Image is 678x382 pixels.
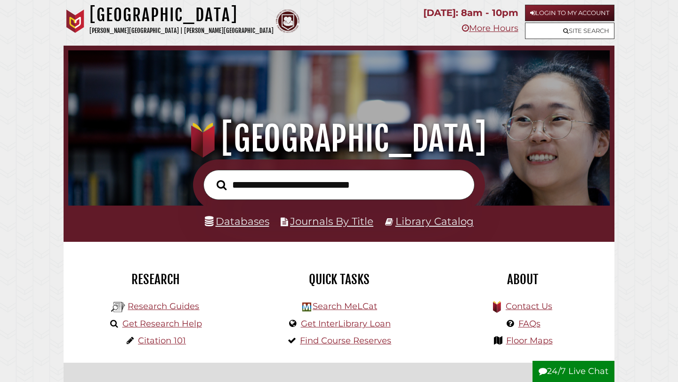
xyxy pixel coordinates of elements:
[128,301,199,311] a: Research Guides
[301,318,391,329] a: Get InterLibrary Loan
[290,215,373,227] a: Journals By Title
[506,301,552,311] a: Contact Us
[300,335,391,346] a: Find Course Reserves
[423,5,518,21] p: [DATE]: 8am - 10pm
[395,215,474,227] a: Library Catalog
[462,23,518,33] a: More Hours
[506,335,553,346] a: Floor Maps
[212,177,231,193] button: Search
[111,300,125,314] img: Hekman Library Logo
[138,335,186,346] a: Citation 101
[313,301,377,311] a: Search MeLCat
[302,302,311,311] img: Hekman Library Logo
[254,271,424,287] h2: Quick Tasks
[89,25,274,36] p: [PERSON_NAME][GEOGRAPHIC_DATA] | [PERSON_NAME][GEOGRAPHIC_DATA]
[518,318,541,329] a: FAQs
[64,9,87,33] img: Calvin University
[217,179,226,190] i: Search
[89,5,274,25] h1: [GEOGRAPHIC_DATA]
[525,5,614,21] a: Login to My Account
[438,271,607,287] h2: About
[276,9,299,33] img: Calvin Theological Seminary
[71,271,240,287] h2: Research
[525,23,614,39] a: Site Search
[205,215,269,227] a: Databases
[79,118,600,159] h1: [GEOGRAPHIC_DATA]
[122,318,202,329] a: Get Research Help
